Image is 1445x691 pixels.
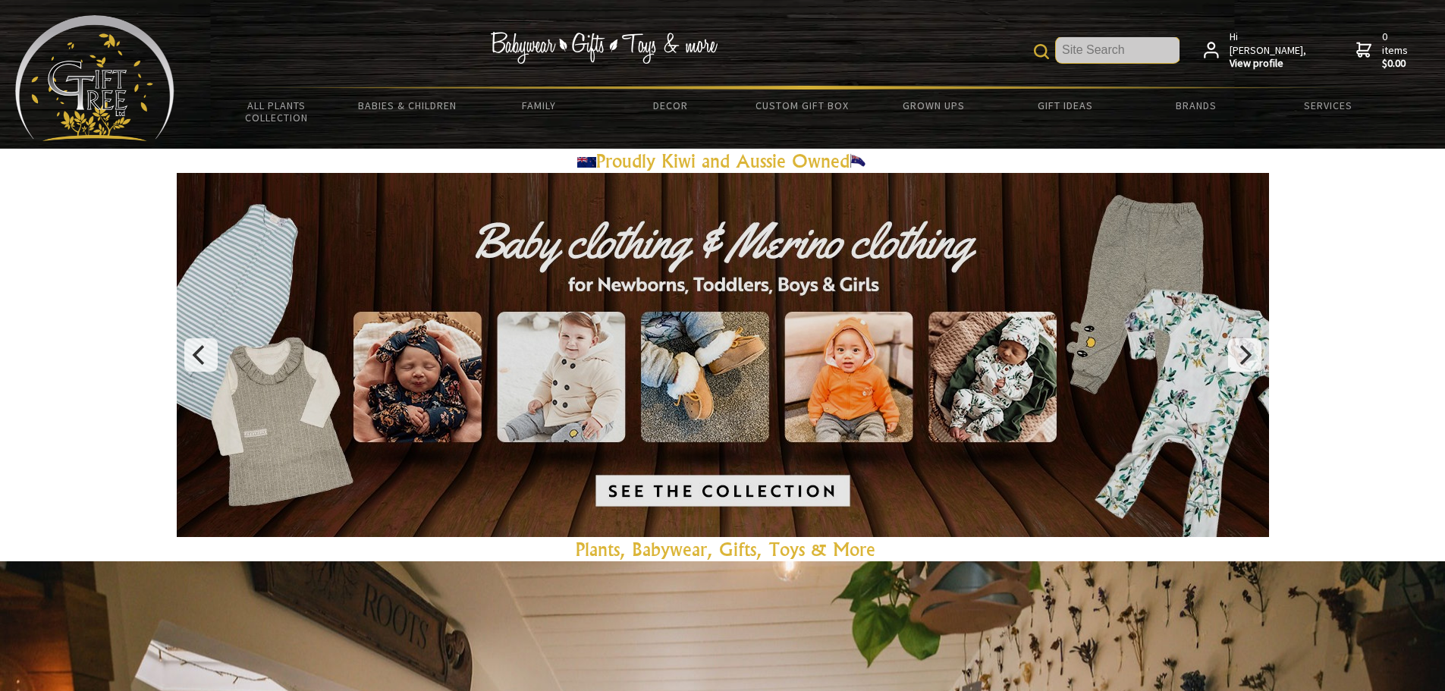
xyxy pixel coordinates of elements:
[1034,44,1049,59] img: product search
[1382,30,1411,71] span: 0 items
[184,338,218,372] button: Previous
[473,90,605,121] a: Family
[1230,57,1308,71] strong: View profile
[1056,37,1180,63] input: Site Search
[868,90,999,121] a: Grown Ups
[1262,90,1393,121] a: Services
[999,90,1130,121] a: Gift Ideas
[1131,90,1262,121] a: Brands
[1382,57,1411,71] strong: $0.00
[576,538,866,561] a: Plants, Babywear, Gifts, Toys & Mor
[1204,30,1308,71] a: Hi [PERSON_NAME],View profile
[1228,338,1261,372] button: Next
[211,90,342,133] a: All Plants Collection
[342,90,473,121] a: Babies & Children
[15,15,174,141] img: Babyware - Gifts - Toys and more...
[491,32,718,64] img: Babywear - Gifts - Toys & more
[1230,30,1308,71] span: Hi [PERSON_NAME],
[577,149,869,172] a: Proudly Kiwi and Aussie Owned
[605,90,736,121] a: Decor
[737,90,868,121] a: Custom Gift Box
[1356,30,1411,71] a: 0 items$0.00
